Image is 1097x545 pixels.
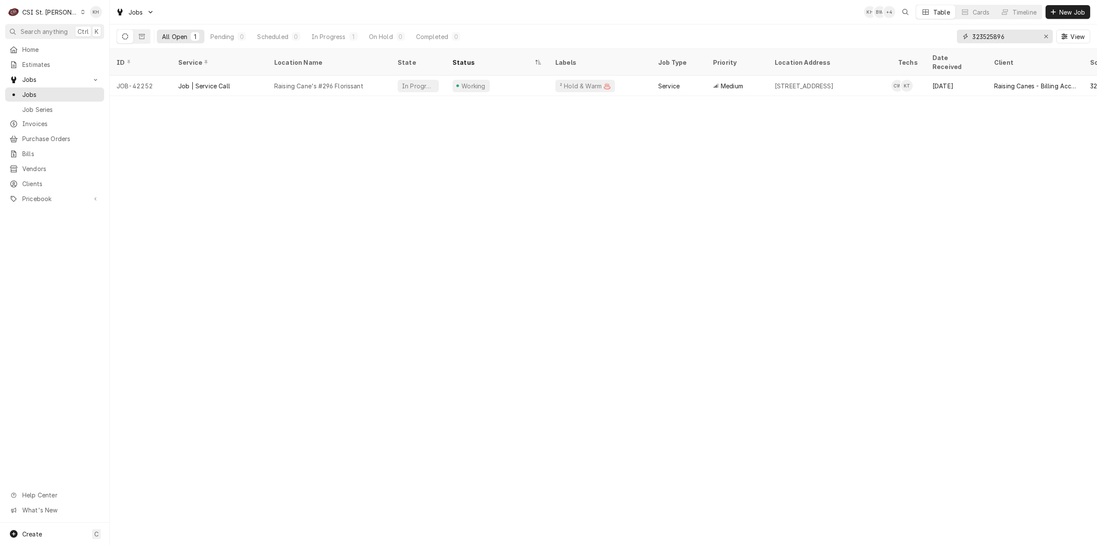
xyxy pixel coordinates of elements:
[883,6,895,18] div: + 4
[8,6,20,18] div: C
[874,6,886,18] div: Brad Wicks's Avatar
[416,32,448,41] div: Completed
[5,87,104,102] a: Jobs
[1013,8,1037,17] div: Timeline
[294,32,299,41] div: 0
[22,8,78,17] div: CSI St. [PERSON_NAME]
[5,192,104,206] a: Go to Pricebook
[5,24,104,39] button: Search anythingCtrlK
[1039,30,1053,43] button: Erase input
[874,6,886,18] div: BW
[453,58,533,67] div: Status
[994,81,1076,90] div: Raising Canes - Billing Account
[658,58,699,67] div: Job Type
[713,58,759,67] div: Priority
[401,81,435,90] div: In Progress
[901,80,913,92] div: KT
[559,81,611,90] div: ² Hold & Warm ♨️
[398,58,439,67] div: State
[398,32,403,41] div: 0
[78,27,89,36] span: Ctrl
[178,58,259,67] div: Service
[95,27,99,36] span: K
[178,81,230,90] div: Job | Service Call
[5,147,104,161] a: Bills
[22,60,100,69] span: Estimates
[22,75,87,84] span: Jobs
[5,42,104,57] a: Home
[926,75,987,96] div: [DATE]
[90,6,102,18] div: Kelsey Hetlage's Avatar
[932,53,979,71] div: Date Received
[899,5,912,19] button: Open search
[898,58,919,67] div: Techs
[658,81,680,90] div: Service
[351,32,356,41] div: 1
[460,81,486,90] div: Working
[239,32,244,41] div: 0
[22,119,100,128] span: Invoices
[5,132,104,146] a: Purchase Orders
[22,90,100,99] span: Jobs
[22,134,100,143] span: Purchase Orders
[257,32,288,41] div: Scheduled
[274,81,363,90] div: Raising Cane's #296 Florissant
[210,32,234,41] div: Pending
[933,8,950,17] div: Table
[453,32,459,41] div: 0
[1056,30,1090,43] button: View
[5,488,104,502] a: Go to Help Center
[972,30,1037,43] input: Keyword search
[22,164,100,173] span: Vendors
[22,179,100,188] span: Clients
[192,32,198,41] div: 1
[901,80,913,92] div: Kris Thomason's Avatar
[129,8,143,17] span: Jobs
[112,5,158,19] a: Go to Jobs
[775,81,834,90] div: [STREET_ADDRESS]
[22,491,99,500] span: Help Center
[1058,8,1087,17] span: New Job
[5,72,104,87] a: Go to Jobs
[5,177,104,191] a: Clients
[117,58,163,67] div: ID
[994,58,1075,67] div: Client
[22,149,100,158] span: Bills
[22,45,100,54] span: Home
[110,75,171,96] div: JOB-42252
[8,6,20,18] div: CSI St. Louis's Avatar
[162,32,187,41] div: All Open
[864,6,876,18] div: KH
[94,530,99,539] span: C
[1046,5,1090,19] button: New Job
[1069,32,1086,41] span: View
[775,58,883,67] div: Location Address
[22,194,87,203] span: Pricebook
[5,102,104,117] a: Job Series
[21,27,68,36] span: Search anything
[369,32,393,41] div: On Hold
[22,105,100,114] span: Job Series
[5,503,104,517] a: Go to What's New
[274,58,382,67] div: Location Name
[22,506,99,515] span: What's New
[721,81,743,90] span: Medium
[22,530,42,538] span: Create
[555,58,644,67] div: Labels
[891,80,903,92] div: Courtney Wiliford's Avatar
[90,6,102,18] div: KH
[5,117,104,131] a: Invoices
[891,80,903,92] div: CW
[864,6,876,18] div: Kelsey Hetlage's Avatar
[312,32,346,41] div: In Progress
[5,162,104,176] a: Vendors
[973,8,990,17] div: Cards
[5,57,104,72] a: Estimates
